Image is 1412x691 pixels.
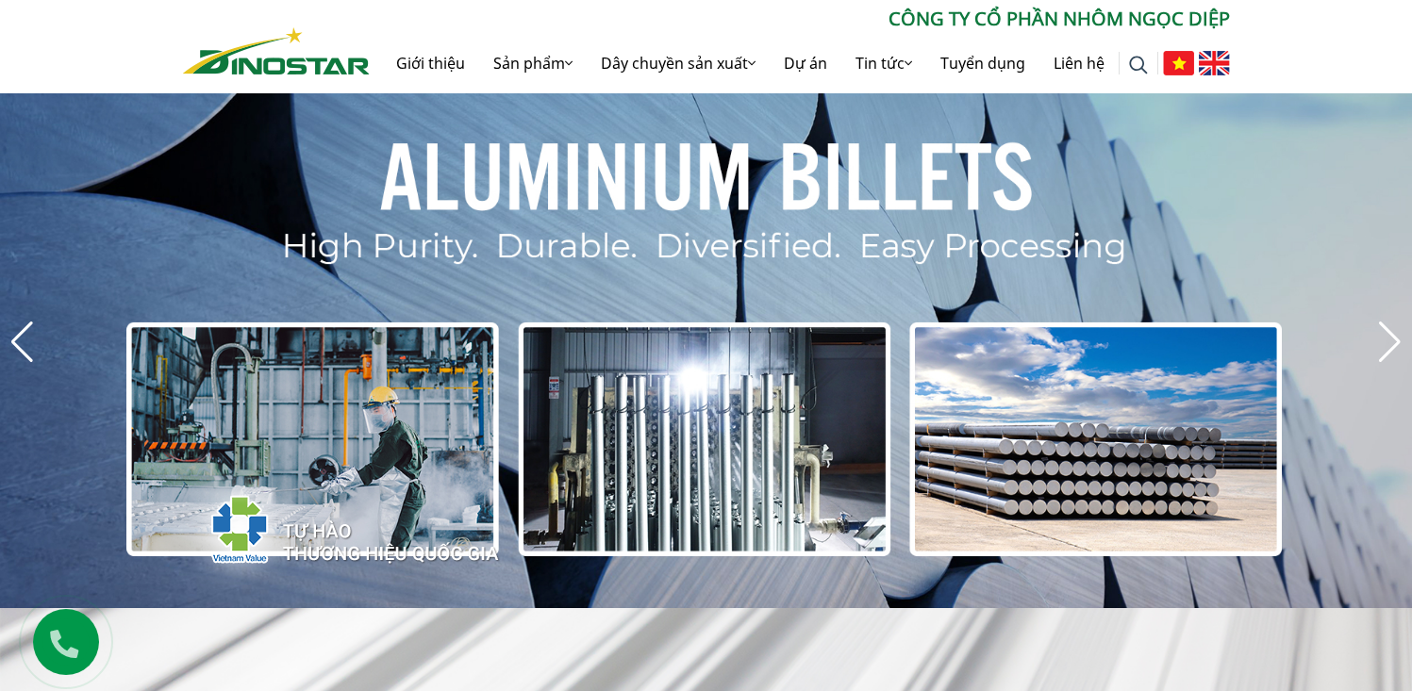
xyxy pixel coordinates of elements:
[183,24,370,74] a: Nhôm Dinostar
[926,33,1039,93] a: Tuyển dụng
[1199,51,1230,75] img: English
[587,33,770,93] a: Dây chuyền sản xuất
[382,33,479,93] a: Giới thiệu
[1163,51,1194,75] img: Tiếng Việt
[155,461,502,589] img: thqg
[370,5,1230,33] p: CÔNG TY CỔ PHẦN NHÔM NGỌC DIỆP
[9,321,35,363] div: Previous slide
[1129,56,1148,74] img: search
[1039,33,1119,93] a: Liên hệ
[1377,321,1403,363] div: Next slide
[770,33,841,93] a: Dự án
[479,33,587,93] a: Sản phẩm
[841,33,926,93] a: Tin tức
[183,27,370,74] img: Nhôm Dinostar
